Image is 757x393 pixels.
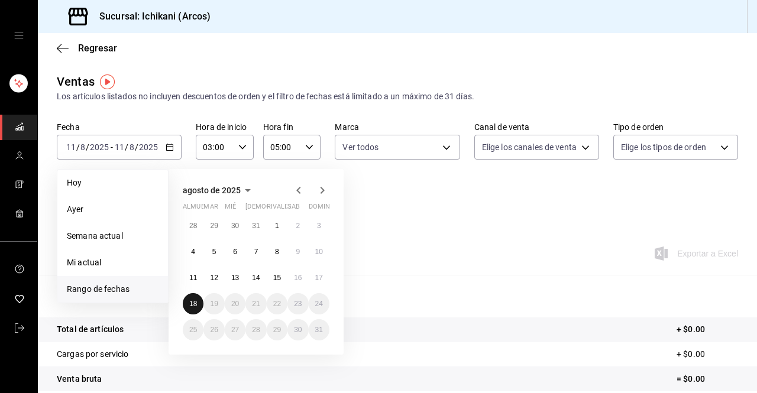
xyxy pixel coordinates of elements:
[245,203,315,215] abbr: jueves
[294,326,302,334] font: 30
[210,274,218,282] abbr: 12 de agosto de 2025
[225,267,245,288] button: 13 de agosto de 2025
[267,241,287,262] button: 8 de agosto de 2025
[67,178,82,187] font: Hoy
[245,241,266,262] button: 7 de agosto de 2025
[245,267,266,288] button: 14 de agosto de 2025
[183,267,203,288] button: 11 de agosto de 2025
[621,142,706,152] font: Elige los tipos de orden
[287,293,308,314] button: 23 de agosto de 2025
[613,122,664,132] font: Tipo de orden
[125,142,128,152] font: /
[212,248,216,256] abbr: 5 de agosto de 2025
[252,274,260,282] font: 14
[183,183,255,197] button: agosto de 2025
[275,248,279,256] abbr: 8 de agosto de 2025
[210,222,218,230] font: 29
[210,326,218,334] font: 26
[273,326,281,334] abbr: 29 de agosto de 2025
[287,267,308,288] button: 16 de agosto de 2025
[189,326,197,334] font: 25
[245,319,266,340] button: 28 de agosto de 2025
[57,92,474,101] font: Los artículos listados no incluyen descuentos de orden y el filtro de fechas está limitado a un m...
[196,122,247,132] font: Hora de inicio
[252,326,260,334] font: 28
[309,267,329,288] button: 17 de agosto de 2025
[203,267,224,288] button: 12 de agosto de 2025
[191,248,195,256] abbr: 4 de agosto de 2025
[210,300,218,308] font: 19
[67,258,101,267] font: Mi actual
[315,326,323,334] abbr: 31 de agosto de 2025
[252,222,260,230] abbr: 31 de julio de 2025
[57,43,117,54] button: Regresar
[203,215,224,236] button: 29 de julio de 2025
[57,324,124,334] font: Total de artículos
[317,222,321,230] font: 3
[263,122,293,132] font: Hora fin
[231,222,239,230] abbr: 30 de julio de 2025
[267,267,287,288] button: 15 de agosto de 2025
[78,43,117,54] font: Regresar
[203,319,224,340] button: 26 de agosto de 2025
[203,203,218,215] abbr: martes
[210,222,218,230] abbr: 29 de julio de 2025
[231,300,239,308] font: 20
[129,142,135,152] input: --
[57,122,80,132] font: Fecha
[677,374,705,384] font: = $0.00
[245,293,266,314] button: 21 de agosto de 2025
[225,241,245,262] button: 6 de agosto de 2025
[233,248,237,256] font: 6
[273,300,281,308] abbr: 22 de agosto de 2025
[315,300,323,308] font: 24
[231,222,239,230] font: 30
[315,274,323,282] abbr: 17 de agosto de 2025
[267,293,287,314] button: 22 de agosto de 2025
[99,11,211,22] font: Sucursal: Ichikani (Arcos)
[273,274,281,282] abbr: 15 de agosto de 2025
[189,222,197,230] font: 28
[294,300,302,308] abbr: 23 de agosto de 2025
[252,300,260,308] abbr: 21 de agosto de 2025
[287,203,300,215] abbr: sábado
[296,248,300,256] abbr: 9 de agosto de 2025
[183,215,203,236] button: 28 de julio de 2025
[183,241,203,262] button: 4 de agosto de 2025
[252,326,260,334] abbr: 28 de agosto de 2025
[267,215,287,236] button: 1 de agosto de 2025
[183,319,203,340] button: 25 de agosto de 2025
[189,274,197,282] font: 11
[309,203,337,210] font: dominio
[203,293,224,314] button: 19 de agosto de 2025
[225,319,245,340] button: 27 de agosto de 2025
[225,215,245,236] button: 30 de julio de 2025
[210,300,218,308] abbr: 19 de agosto de 2025
[677,349,705,359] font: + $0.00
[203,241,224,262] button: 5 de agosto de 2025
[183,203,218,210] font: almuerzo
[267,319,287,340] button: 29 de agosto de 2025
[309,215,329,236] button: 3 de agosto de 2025
[287,215,308,236] button: 2 de agosto de 2025
[287,319,308,340] button: 30 de agosto de 2025
[231,326,239,334] abbr: 27 de agosto de 2025
[100,74,115,89] button: Marcador de información sobre herramientas
[254,248,258,256] abbr: 7 de agosto de 2025
[57,349,129,359] font: Cargas por servicio
[275,248,279,256] font: 8
[287,241,308,262] button: 9 de agosto de 2025
[296,248,300,256] font: 9
[245,203,315,210] font: [DEMOGRAPHIC_DATA]
[231,300,239,308] abbr: 20 de agosto de 2025
[315,274,323,282] font: 17
[14,31,24,40] button: cajón abierto
[315,326,323,334] font: 31
[57,374,102,384] font: Venta bruta
[294,274,302,282] font: 16
[309,203,337,215] abbr: domingo
[189,274,197,282] abbr: 11 de agosto de 2025
[76,142,80,152] font: /
[135,142,138,152] font: /
[252,300,260,308] font: 21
